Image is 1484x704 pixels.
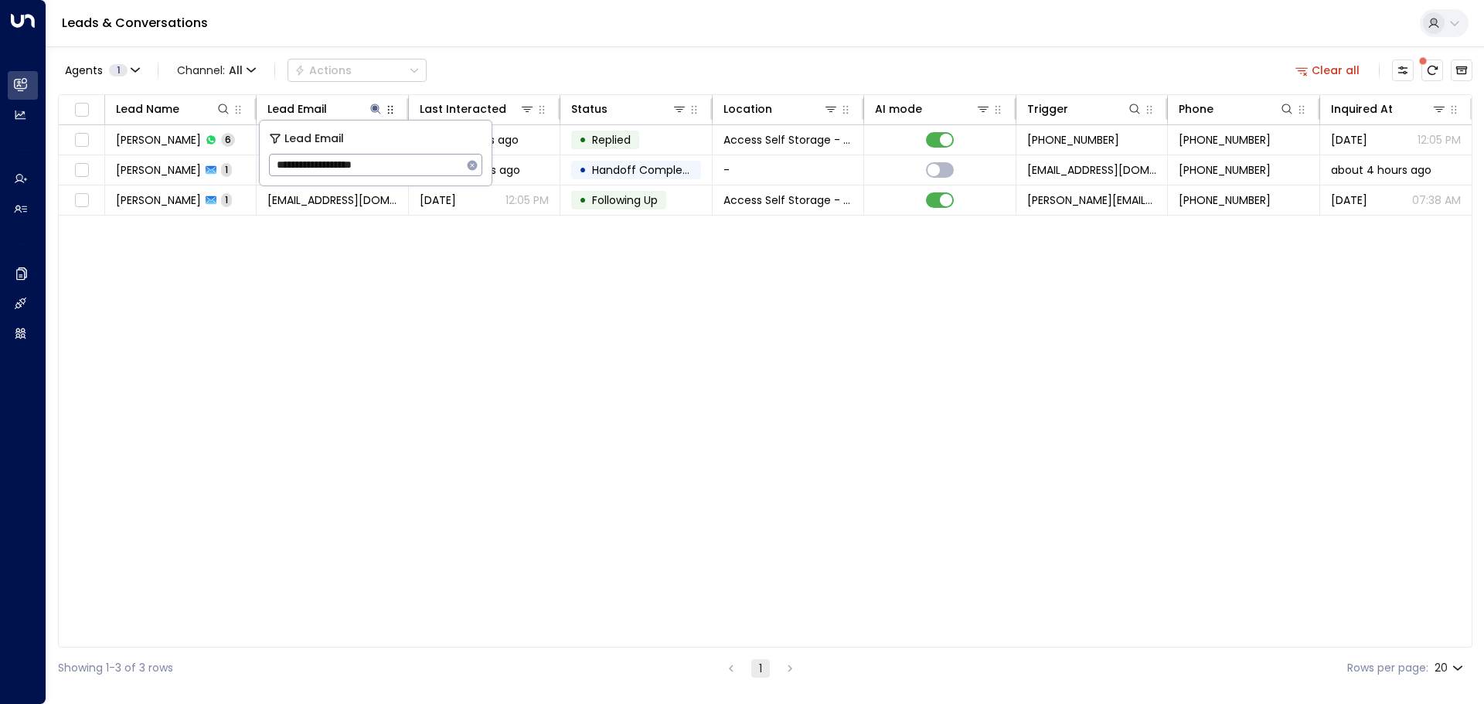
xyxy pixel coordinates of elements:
div: • [579,157,587,183]
span: Handoff Completed [592,162,701,178]
span: 1 [221,163,232,176]
div: Lead Name [116,100,179,118]
span: Access Self Storage - High Wycombe [723,132,853,148]
div: • [579,127,587,153]
span: 6 [221,133,235,146]
label: Rows per page: [1347,660,1428,676]
span: Toggle select row [72,191,91,210]
span: Channel: [171,60,262,81]
span: Toggle select all [72,100,91,120]
button: Channel:All [171,60,262,81]
div: Status [571,100,608,118]
span: All [229,64,243,77]
div: Phone [1179,100,1294,118]
span: laura.chambers@accessstorage.com [1027,192,1156,208]
div: Location [723,100,772,118]
div: Inquired At [1331,100,1447,118]
nav: pagination navigation [721,658,800,678]
span: Toggle select row [72,131,91,150]
span: Dennis de Bono [116,192,201,208]
div: Status [571,100,686,118]
span: +447595739601 [1179,132,1271,148]
span: +447595739601 [1179,162,1271,178]
div: Trigger [1027,100,1068,118]
div: Trigger [1027,100,1142,118]
span: 1 [221,193,232,206]
p: 12:05 PM [505,192,549,208]
span: Lead Email [284,130,344,148]
div: AI mode [875,100,922,118]
div: • [579,187,587,213]
span: Agents [65,65,103,76]
span: dennisdebono@me.com [267,192,397,208]
span: Sep 09, 2025 [420,192,456,208]
span: Following Up [592,192,658,208]
td: - [713,155,864,185]
span: 1 [109,64,128,77]
div: 20 [1435,657,1466,679]
button: Agents1 [58,60,145,81]
div: Last Interacted [420,100,506,118]
button: Clear all [1289,60,1367,81]
span: Dennis de Bono [116,132,201,148]
span: Replied [592,132,631,148]
span: +447595739601 [1027,132,1119,148]
div: Phone [1179,100,1213,118]
div: Lead Name [116,100,231,118]
div: Location [723,100,839,118]
div: Actions [294,63,352,77]
div: Showing 1-3 of 3 rows [58,660,173,676]
div: Last Interacted [420,100,535,118]
span: Dennis de Bono [116,162,201,178]
a: Leads & Conversations [62,14,208,32]
span: Sep 09, 2025 [1331,132,1367,148]
span: Sep 09, 2025 [1331,192,1367,208]
button: Customize [1392,60,1414,81]
span: about 4 hours ago [1331,162,1431,178]
p: 12:05 PM [1418,132,1461,148]
div: Inquired At [1331,100,1393,118]
div: Lead Email [267,100,383,118]
span: +447595739601 [1179,192,1271,208]
button: Archived Leads [1451,60,1472,81]
span: There are new threads available. Refresh the grid to view the latest updates. [1421,60,1443,81]
div: Button group with a nested menu [288,59,427,82]
div: Lead Email [267,100,327,118]
button: page 1 [751,659,770,678]
span: dennisdebono@me.com [1027,162,1156,178]
p: 07:38 AM [1412,192,1461,208]
span: Toggle select row [72,161,91,180]
div: AI mode [875,100,990,118]
button: Actions [288,59,427,82]
span: Access Self Storage - High Wycombe [723,192,853,208]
